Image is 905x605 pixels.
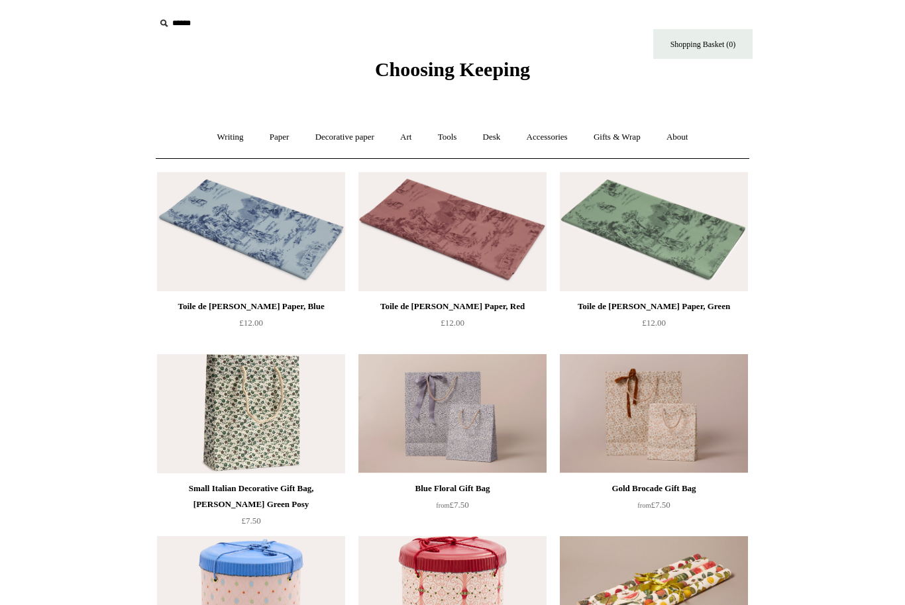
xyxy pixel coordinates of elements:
a: Small Italian Decorative Gift Bag, Remondini Green Posy Small Italian Decorative Gift Bag, Remond... [157,354,345,473]
a: Accessories [515,120,580,155]
a: Small Italian Decorative Gift Bag, [PERSON_NAME] Green Posy £7.50 [157,481,345,535]
span: £12.00 [441,318,464,328]
a: About [655,120,700,155]
a: Shopping Basket (0) [653,29,753,59]
img: Toile de Jouy Tissue Paper, Red [358,172,547,291]
a: Writing [205,120,256,155]
div: Small Italian Decorative Gift Bag, [PERSON_NAME] Green Posy [160,481,342,512]
a: Toile de [PERSON_NAME] Paper, Green £12.00 [560,299,748,353]
a: Blue Floral Gift Bag Blue Floral Gift Bag [358,354,547,473]
a: Toile de [PERSON_NAME] Paper, Red £12.00 [358,299,547,353]
img: Gold Brocade Gift Bag [560,354,748,473]
a: Toile de Jouy Tissue Paper, Green Toile de Jouy Tissue Paper, Green [560,172,748,291]
div: Gold Brocade Gift Bag [563,481,745,496]
a: Paper [258,120,301,155]
img: Toile de Jouy Tissue Paper, Green [560,172,748,291]
a: Desk [471,120,513,155]
a: Tools [426,120,469,155]
div: Blue Floral Gift Bag [362,481,543,496]
span: Choosing Keeping [375,58,530,80]
div: Toile de [PERSON_NAME] Paper, Blue [160,299,342,314]
a: Art [388,120,423,155]
a: Gold Brocade Gift Bag from£7.50 [560,481,748,535]
a: Gifts & Wrap [582,120,653,155]
div: Toile de [PERSON_NAME] Paper, Red [362,299,543,314]
a: Gold Brocade Gift Bag Gold Brocade Gift Bag [560,354,748,473]
a: Decorative paper [303,120,386,155]
span: £7.50 [436,500,468,510]
a: Toile de Jouy Tissue Paper, Blue Toile de Jouy Tissue Paper, Blue [157,172,345,291]
span: £12.00 [642,318,666,328]
a: Choosing Keeping [375,69,530,78]
img: Blue Floral Gift Bag [358,354,547,473]
a: Toile de [PERSON_NAME] Paper, Blue £12.00 [157,299,345,353]
span: £12.00 [239,318,263,328]
a: Blue Floral Gift Bag from£7.50 [358,481,547,535]
span: £7.50 [637,500,670,510]
span: from [637,502,651,509]
span: £7.50 [241,516,260,526]
div: Toile de [PERSON_NAME] Paper, Green [563,299,745,314]
a: Toile de Jouy Tissue Paper, Red Toile de Jouy Tissue Paper, Red [358,172,547,291]
span: from [436,502,449,509]
img: Small Italian Decorative Gift Bag, Remondini Green Posy [157,354,345,473]
img: Toile de Jouy Tissue Paper, Blue [157,172,345,291]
